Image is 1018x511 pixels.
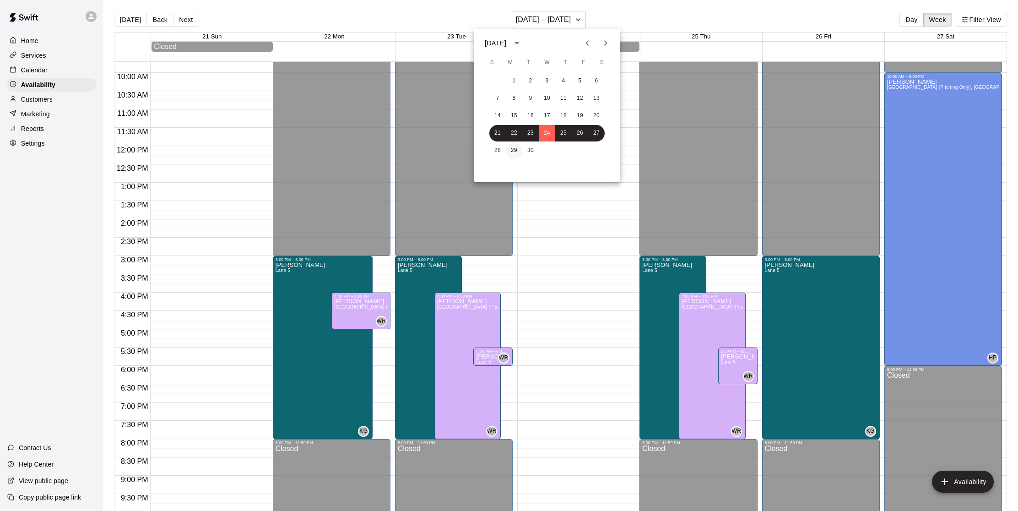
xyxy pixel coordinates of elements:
[539,90,555,107] button: 10
[555,108,572,124] button: 18
[506,125,522,141] button: 22
[520,54,537,72] span: Tuesday
[572,125,588,141] button: 26
[506,142,522,159] button: 29
[555,73,572,89] button: 4
[572,108,588,124] button: 19
[594,54,610,72] span: Saturday
[522,90,539,107] button: 9
[506,73,522,89] button: 1
[522,108,539,124] button: 16
[557,54,574,72] span: Thursday
[522,125,539,141] button: 23
[588,90,605,107] button: 13
[484,54,500,72] span: Sunday
[489,142,506,159] button: 28
[489,125,506,141] button: 21
[502,54,519,72] span: Monday
[588,125,605,141] button: 27
[588,108,605,124] button: 20
[489,90,506,107] button: 7
[572,90,588,107] button: 12
[575,54,592,72] span: Friday
[588,73,605,89] button: 6
[572,73,588,89] button: 5
[539,125,555,141] button: 24
[509,35,525,51] button: calendar view is open, switch to year view
[506,90,522,107] button: 8
[555,90,572,107] button: 11
[539,108,555,124] button: 17
[489,108,506,124] button: 14
[485,38,506,48] div: [DATE]
[555,125,572,141] button: 25
[539,73,555,89] button: 3
[522,73,539,89] button: 2
[578,34,596,52] button: Previous month
[596,34,615,52] button: Next month
[506,108,522,124] button: 15
[539,54,555,72] span: Wednesday
[522,142,539,159] button: 30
